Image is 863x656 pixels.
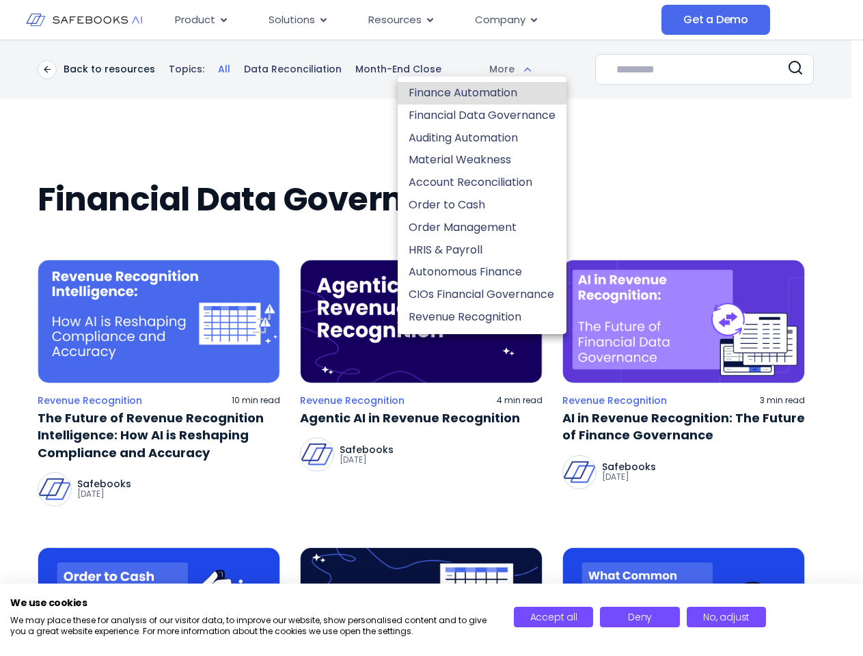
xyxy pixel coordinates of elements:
[398,306,566,329] li: Revenue Recognition
[530,610,577,624] span: Accept all
[398,261,566,284] li: Autonomous Finance
[398,127,566,150] li: Auditing Automation
[398,149,566,172] li: Material Weakness
[398,82,566,105] li: Finance Automation
[10,597,493,609] h2: We use cookies
[398,105,566,127] li: Financial Data Governance
[687,607,767,627] button: Adjust cookie preferences
[600,607,680,627] button: Deny all cookies
[398,194,566,217] li: Order to Cash
[703,610,750,624] span: No, adjust
[398,217,566,239] li: Order Management
[628,610,652,624] span: Deny
[398,172,566,194] li: Account Reconciliation
[398,239,566,262] li: HRIS & Payroll
[514,607,594,627] button: Accept all cookies
[398,284,566,306] li: CIOs Financial Governance
[10,614,493,638] p: We may place these for analysis of our visitor data, to improve our website, show personalised co...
